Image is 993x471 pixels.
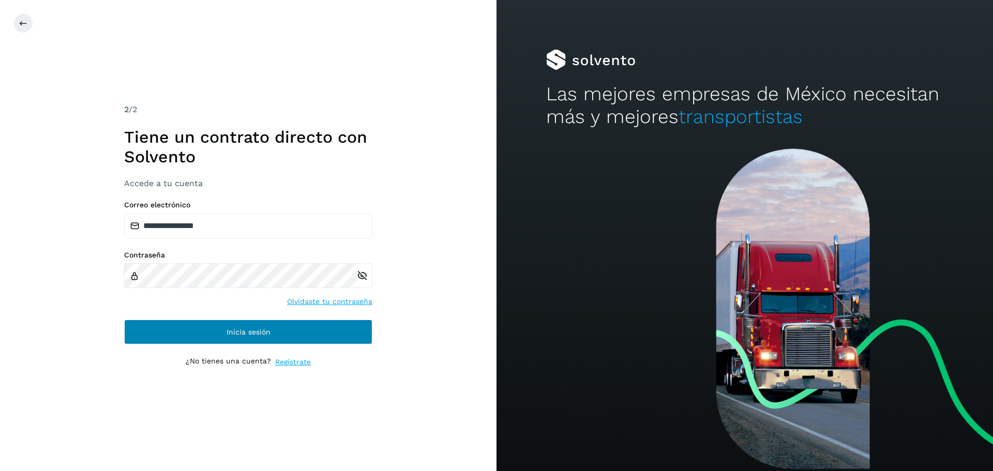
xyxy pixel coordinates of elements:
[124,103,372,116] div: /2
[124,320,372,344] button: Inicia sesión
[124,178,372,188] h3: Accede a tu cuenta
[124,201,372,209] label: Correo electrónico
[124,251,372,260] label: Contraseña
[275,357,311,368] a: Regístrate
[124,104,129,114] span: 2
[679,105,803,128] span: transportistas
[287,296,372,307] a: Olvidaste tu contraseña
[227,328,270,336] span: Inicia sesión
[124,127,372,167] h1: Tiene un contrato directo con Solvento
[546,83,943,129] h2: Las mejores empresas de México necesitan más y mejores
[186,357,271,368] p: ¿No tienes una cuenta?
